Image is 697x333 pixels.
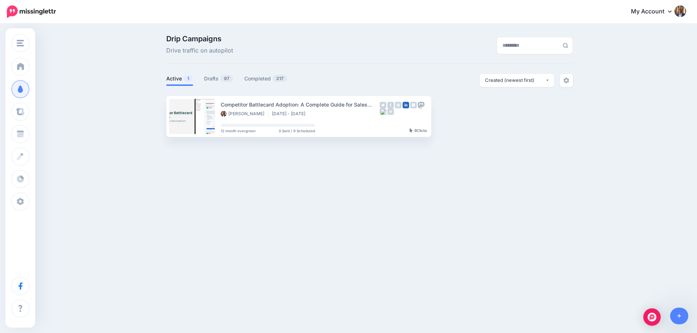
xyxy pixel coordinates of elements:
img: medium-grey-square.png [387,108,394,115]
img: pointer-grey-darker.png [409,128,413,133]
img: twitter-grey-square.png [380,102,386,108]
span: 97 [220,75,233,82]
img: Missinglettr [7,5,56,18]
span: 1 [184,75,193,82]
div: Created (newest first) [485,77,545,84]
img: search-grey-6.png [563,43,568,48]
a: Active1 [166,74,193,83]
span: 12 month evergreen [221,129,256,133]
a: Drafts97 [204,74,233,83]
a: Completed217 [244,74,288,83]
img: bluesky-grey-square.png [380,108,386,115]
img: settings-grey.png [563,78,569,83]
img: menu.png [17,40,24,46]
span: Drive traffic on autopilot [166,46,233,55]
a: My Account [624,3,686,21]
img: google_business-grey-square.png [410,102,417,108]
div: Open Intercom Messenger [643,308,661,326]
span: Drip Campaigns [166,35,233,42]
span: 217 [273,75,287,82]
li: [DATE] - [DATE] [272,111,309,117]
button: Created (newest first) [480,74,554,87]
li: [PERSON_NAME] [221,111,268,117]
img: instagram-grey-square.png [395,102,402,108]
b: 0 [415,128,417,133]
span: 0 Sent / 9 Scheduled [279,129,315,133]
div: Competitor Battlecard Adoption: A Complete Guide for Sales Enablement Managers (2025) [221,100,380,109]
img: linkedin-square.png [403,102,409,108]
img: facebook-grey-square.png [387,102,394,108]
div: Clicks [409,129,427,133]
img: mastodon-grey-square.png [418,102,424,108]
